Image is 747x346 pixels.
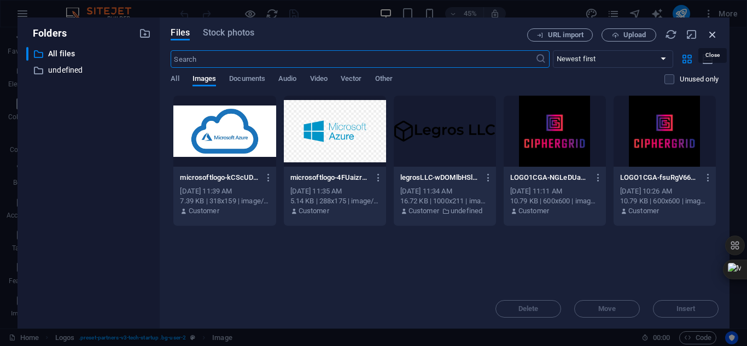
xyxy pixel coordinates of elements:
div: 5.14 KB | 288x175 | image/png [290,196,380,206]
span: Audio [278,72,296,87]
p: Customer [408,206,439,216]
div: ​ [26,47,28,61]
p: legrosLLC-wDOMlbHSl0gATXFOGsPEXA.png [400,173,480,183]
button: URL import [527,28,593,42]
span: All [171,72,179,87]
div: 16.72 KB | 1000x211 | image/png [400,196,489,206]
p: All files [48,48,131,60]
span: Vector [341,72,362,87]
span: Stock photos [203,26,254,39]
span: Documents [229,72,265,87]
div: By: Customer | Folder: undefined [400,206,489,216]
i: Create new folder [139,27,151,39]
p: Folders [26,26,67,40]
p: microsoftlogo-4FUaizr5x44pPoPw1rFNlw.png [290,173,370,183]
button: Upload [602,28,656,42]
span: Video [310,72,328,87]
span: Upload [623,32,646,38]
span: Images [192,72,217,87]
p: Customer [518,206,549,216]
p: LOGO1CGA-fsuRgV66GrbZnVLY594ySg.jpg [620,173,699,183]
p: undefined [451,206,482,216]
div: [DATE] 11:11 AM [510,186,599,196]
div: [DATE] 11:34 AM [400,186,489,196]
p: undefined [48,64,131,77]
span: Files [171,26,190,39]
div: 7.39 KB | 318x159 | image/png [180,196,269,206]
div: [DATE] 11:39 AM [180,186,269,196]
p: microsoftlogo-kCScUD0iY-2tOM-3DTfCKg.png [180,173,259,183]
div: [DATE] 10:26 AM [620,186,709,196]
div: undefined [26,63,151,77]
p: LOGO1CGA-NGLeDUaBCKg-A7R5-_tY4g.jpg [510,173,590,183]
i: Minimize [686,28,698,40]
p: Customer [299,206,329,216]
p: Customer [628,206,659,216]
input: Search [171,50,535,68]
span: URL import [548,32,583,38]
p: Customer [189,206,219,216]
i: Reload [665,28,677,40]
div: [DATE] 11:35 AM [290,186,380,196]
p: Displays only files that are not in use on the website. Files added during this session can still... [680,74,719,84]
span: Other [375,72,393,87]
div: 10.79 KB | 600x600 | image/jpeg [620,196,709,206]
div: 10.79 KB | 600x600 | image/jpeg [510,196,599,206]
